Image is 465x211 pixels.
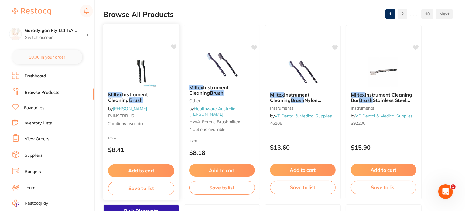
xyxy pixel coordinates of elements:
[270,97,321,109] span: Nylon Bristles
[108,92,174,103] b: Miltex Instrument Cleaning Brush
[270,113,332,119] span: by
[355,113,413,119] a: VP Dental & Medical Supplies
[438,184,453,199] iframe: Intercom live chat
[12,200,48,207] a: RestocqPay
[351,164,416,176] button: Add to cart
[189,84,229,96] span: Instrument Cleaning
[189,149,255,156] p: $8.18
[189,127,255,133] span: 4 options available
[25,169,41,175] a: Budgets
[12,8,51,15] img: Restocq Logo
[364,57,403,87] img: Miltex Instrument Cleaning Bur Brush Stainless Steel Bristle
[270,164,336,176] button: Add to cart
[108,113,138,119] span: P-INSTBRUSH
[12,5,51,19] a: Restocq Logo
[189,119,240,124] span: HWA-parent-brushmiltex
[25,28,86,34] h4: Garadyigan Pty Ltd T/A Annandale Dental
[189,106,235,117] span: by
[270,92,284,98] em: Miltex
[283,57,323,87] img: Miltex Instrument Cleaning Brush Nylon Bristles
[351,92,412,103] span: Instrument Cleaning Bur
[108,182,174,195] button: Save to list
[270,181,336,194] button: Save to list
[351,92,416,103] b: Miltex Instrument Cleaning Bur Brush Stainless Steel Bristle
[351,92,365,98] em: Miltex
[25,136,49,142] a: View Orders
[270,144,336,151] p: $13.60
[270,92,336,103] b: Miltex Instrument Cleaning Brush Nylon Bristles
[9,28,22,40] img: Garadyigan Pty Ltd T/A Annandale Dental
[451,184,456,189] span: 1
[108,91,148,103] span: Instrument Cleaning
[23,120,52,126] a: Inventory Lists
[385,8,395,20] a: 1
[398,8,407,20] a: 2
[108,135,116,140] span: from
[25,73,46,79] a: Dashboard
[351,144,416,151] p: $15.90
[189,85,255,96] b: Miltex Instrument Cleaning Brush
[103,10,173,19] h2: Browse All Products
[270,106,336,111] small: instruments
[202,49,242,80] img: Miltex Instrument Cleaning Brush
[351,113,413,119] span: by
[108,121,174,127] span: 2 options available
[25,35,86,41] p: Switch account
[189,181,255,194] button: Save to list
[351,106,416,111] small: instruments
[12,50,82,64] button: $0.00 in your order
[189,84,203,90] em: Miltex
[25,200,48,206] span: RestocqPay
[113,106,147,111] a: [PERSON_NAME]
[108,164,174,177] button: Add to cart
[359,97,373,103] em: Brush
[351,181,416,194] button: Save to list
[275,113,332,119] a: VP Dental & Medical Supplies
[12,200,19,207] img: RestocqPay
[25,152,43,158] a: Suppliers
[351,97,410,109] span: Stainless Steel Bristle
[410,11,419,18] p: ......
[270,92,309,103] span: Instrument Cleaning
[121,56,161,87] img: Miltex Instrument Cleaning Brush
[129,97,143,103] em: Brush
[210,90,224,96] em: Brush
[189,164,255,177] button: Add to cart
[189,98,255,103] small: other
[24,105,44,111] a: Favourites
[25,90,59,96] a: Browse Products
[270,121,282,126] span: 46105
[25,185,35,191] a: Team
[108,146,174,153] p: $8.41
[351,121,365,126] span: 392200
[108,106,147,111] span: by
[421,8,433,20] a: 10
[189,138,197,143] span: from
[189,106,235,117] a: Healthware Australia [PERSON_NAME]
[291,97,304,103] em: Brush
[108,91,122,97] em: Miltex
